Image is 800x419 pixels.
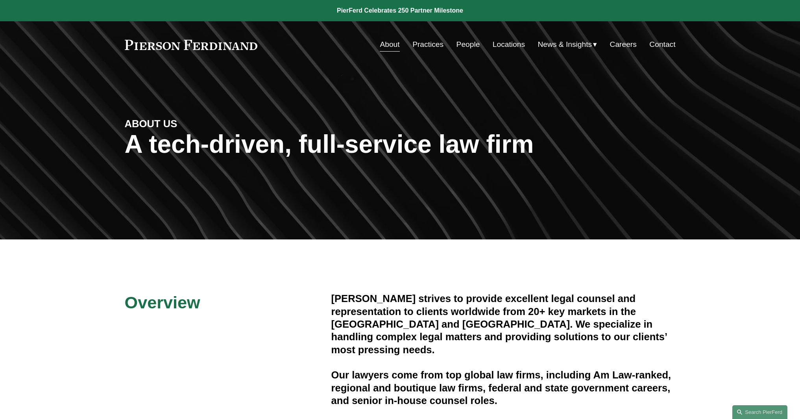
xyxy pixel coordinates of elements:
[538,37,597,52] a: folder dropdown
[331,369,676,407] h4: Our lawyers come from top global law firms, including Am Law-ranked, regional and boutique law fi...
[380,37,399,52] a: About
[456,37,480,52] a: People
[538,38,592,52] span: News & Insights
[732,405,787,419] a: Search this site
[125,130,676,159] h1: A tech-driven, full-service law firm
[649,37,675,52] a: Contact
[412,37,443,52] a: Practices
[610,37,637,52] a: Careers
[125,118,177,129] strong: ABOUT US
[331,292,676,356] h4: [PERSON_NAME] strives to provide excellent legal counsel and representation to clients worldwide ...
[493,37,525,52] a: Locations
[125,293,200,312] span: Overview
